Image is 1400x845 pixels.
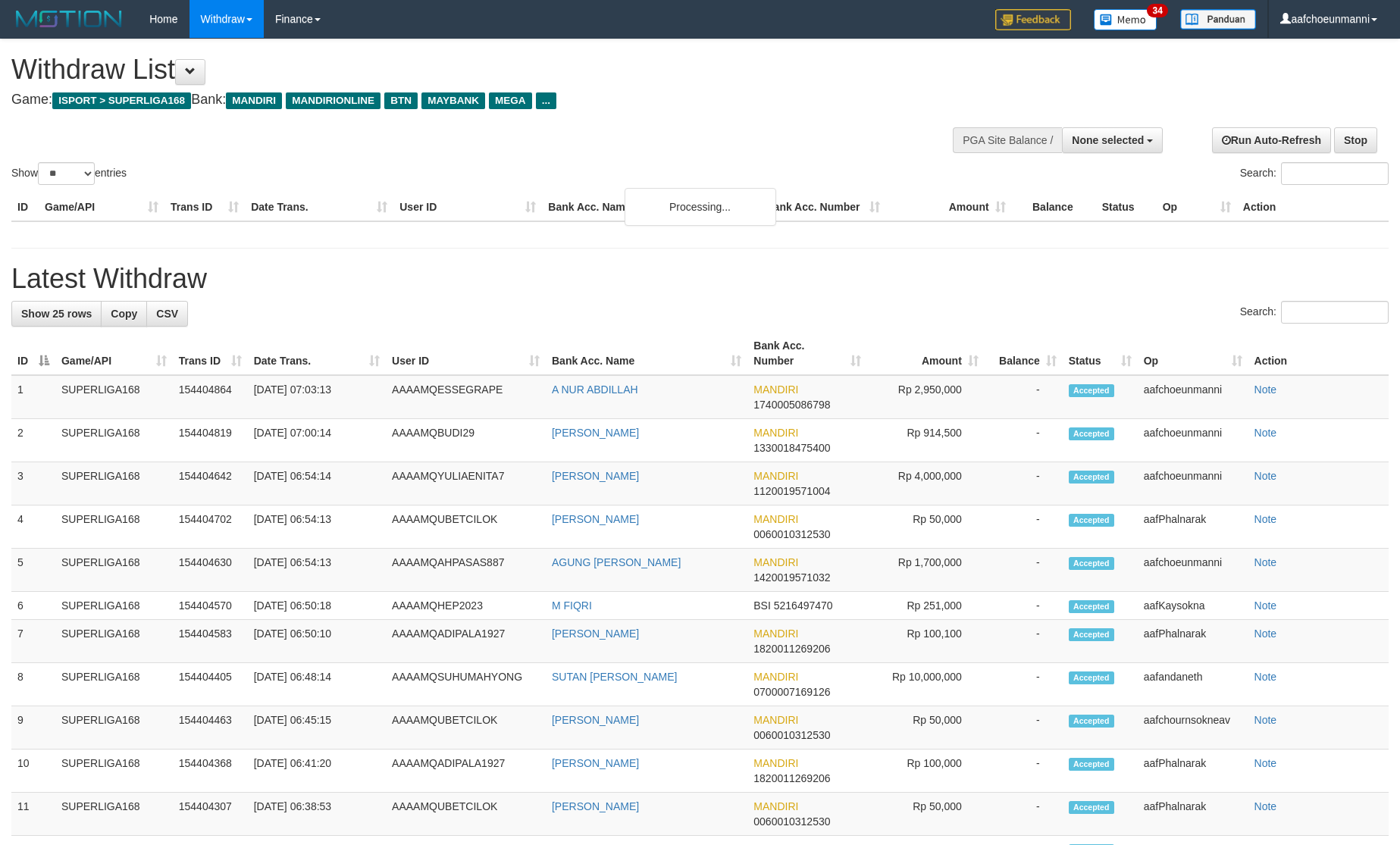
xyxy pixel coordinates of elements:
th: Bank Acc. Number [760,193,885,221]
a: Note [1254,671,1277,683]
td: 154404583 [173,620,248,663]
td: aafandaneth [1138,663,1248,706]
img: panduan.png [1180,9,1256,30]
th: Trans ID [164,193,245,221]
a: Note [1254,556,1277,568]
td: Rp 10,000,000 [867,663,985,706]
a: Note [1254,800,1277,812]
td: [DATE] 06:54:14 [248,462,386,505]
span: Accepted [1069,384,1114,397]
a: [PERSON_NAME] [552,427,639,439]
td: 4 [11,505,55,549]
td: 154404702 [173,505,248,549]
td: Rp 100,100 [867,620,985,663]
td: aafchoeunmanni [1138,462,1248,505]
span: Copy 1420019571032 to clipboard [753,571,830,584]
h1: Latest Withdraw [11,264,1389,294]
td: 8 [11,663,55,706]
span: MANDIRI [753,427,798,439]
td: AAAAMQUBETCILOK [386,706,546,750]
span: Accepted [1069,715,1114,728]
span: MANDIRI [753,513,798,525]
span: MAYBANK [421,92,485,109]
a: Note [1254,470,1277,482]
td: 154404307 [173,793,248,836]
td: SUPERLIGA168 [55,793,173,836]
td: [DATE] 06:50:18 [248,592,386,620]
td: [DATE] 06:50:10 [248,620,386,663]
th: Balance: activate to sort column ascending [985,332,1063,375]
td: 154404368 [173,750,248,793]
td: - [985,375,1063,419]
a: [PERSON_NAME] [552,513,639,525]
td: SUPERLIGA168 [55,375,173,419]
th: Bank Acc. Number: activate to sort column ascending [747,332,867,375]
a: [PERSON_NAME] [552,714,639,726]
span: Copy [111,308,137,320]
td: AAAAMQSUHUMAHYONG [386,663,546,706]
span: Copy 1330018475400 to clipboard [753,442,830,454]
td: 9 [11,706,55,750]
td: aafPhalnarak [1138,620,1248,663]
td: [DATE] 06:38:53 [248,793,386,836]
h1: Withdraw List [11,55,918,85]
td: 3 [11,462,55,505]
a: Run Auto-Refresh [1212,127,1331,153]
th: User ID: activate to sort column ascending [386,332,546,375]
td: - [985,592,1063,620]
span: MANDIRIONLINE [286,92,381,109]
td: - [985,549,1063,592]
span: Accepted [1069,557,1114,570]
td: - [985,663,1063,706]
td: [DATE] 06:48:14 [248,663,386,706]
th: Trans ID: activate to sort column ascending [173,332,248,375]
span: MANDIRI [753,383,798,396]
span: Show 25 rows [21,308,92,320]
th: Status [1096,193,1157,221]
span: MANDIRI [753,671,798,683]
span: Accepted [1069,600,1114,613]
td: SUPERLIGA168 [55,620,173,663]
a: Note [1254,513,1277,525]
td: - [985,620,1063,663]
span: Copy 0060010312530 to clipboard [753,528,830,540]
td: 1 [11,375,55,419]
td: 5 [11,549,55,592]
td: - [985,462,1063,505]
td: aafPhalnarak [1138,750,1248,793]
td: SUPERLIGA168 [55,706,173,750]
td: 11 [11,793,55,836]
label: Search: [1240,162,1389,185]
span: Copy 5216497470 to clipboard [774,599,833,612]
span: Accepted [1069,427,1114,440]
span: MANDIRI [753,757,798,769]
td: 154404405 [173,663,248,706]
td: Rp 251,000 [867,592,985,620]
span: MANDIRI [753,556,798,568]
a: Copy [101,301,147,327]
td: SUPERLIGA168 [55,462,173,505]
th: Game/API [39,193,164,221]
td: SUPERLIGA168 [55,663,173,706]
span: 34 [1147,4,1167,17]
td: aafchoeunmanni [1138,375,1248,419]
td: Rp 100,000 [867,750,985,793]
td: AAAAMQESSEGRAPE [386,375,546,419]
td: [DATE] 06:54:13 [248,505,386,549]
td: Rp 50,000 [867,706,985,750]
td: aafchoeunmanni [1138,549,1248,592]
span: Accepted [1069,801,1114,814]
th: Bank Acc. Name: activate to sort column ascending [546,332,747,375]
th: Amount: activate to sort column ascending [867,332,985,375]
td: AAAAMQUBETCILOK [386,793,546,836]
td: AAAAMQUBETCILOK [386,505,546,549]
td: 154404630 [173,549,248,592]
span: CSV [156,308,178,320]
span: Copy 0060010312530 to clipboard [753,729,830,741]
td: 154404570 [173,592,248,620]
th: Op: activate to sort column ascending [1138,332,1248,375]
td: 2 [11,419,55,462]
td: [DATE] 06:54:13 [248,549,386,592]
span: Accepted [1069,471,1114,484]
td: - [985,706,1063,750]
